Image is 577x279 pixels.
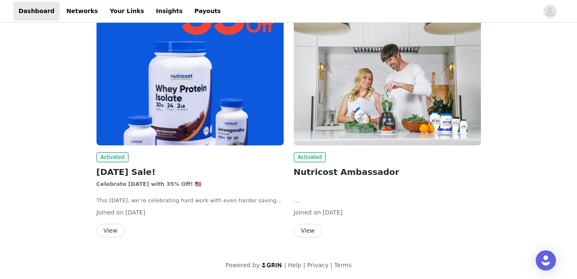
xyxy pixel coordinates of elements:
[284,262,286,268] span: |
[294,209,321,216] span: Joined on
[546,5,554,18] div: avatar
[126,209,145,216] span: [DATE]
[151,2,188,21] a: Insights
[323,209,343,216] span: [DATE]
[261,262,282,268] img: logo
[105,2,149,21] a: Your Links
[97,166,284,178] h2: [DATE] Sale!
[303,262,305,268] span: |
[61,2,103,21] a: Networks
[294,224,322,237] button: View
[307,262,329,268] a: Privacy
[334,262,352,268] a: Terms
[225,262,260,268] span: Powered by
[97,209,124,216] span: Joined on
[97,5,284,145] img: Nutricost
[97,228,125,234] a: View
[288,262,301,268] a: Help
[294,228,322,234] a: View
[97,152,129,162] span: Activated
[97,224,125,237] button: View
[97,181,202,187] strong: Celebrate [DATE] with 35% Off! 🇺🇸
[13,2,59,21] a: Dashboard
[189,2,226,21] a: Payouts
[330,262,333,268] span: |
[536,250,556,271] div: Open Intercom Messenger
[294,152,326,162] span: Activated
[294,166,481,178] h2: Nutricost Ambassador
[294,5,481,145] img: Nutricost
[97,196,284,205] p: This [DATE], we’re celebrating hard work with even harder savings! From , enjoy during our [DATE]...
